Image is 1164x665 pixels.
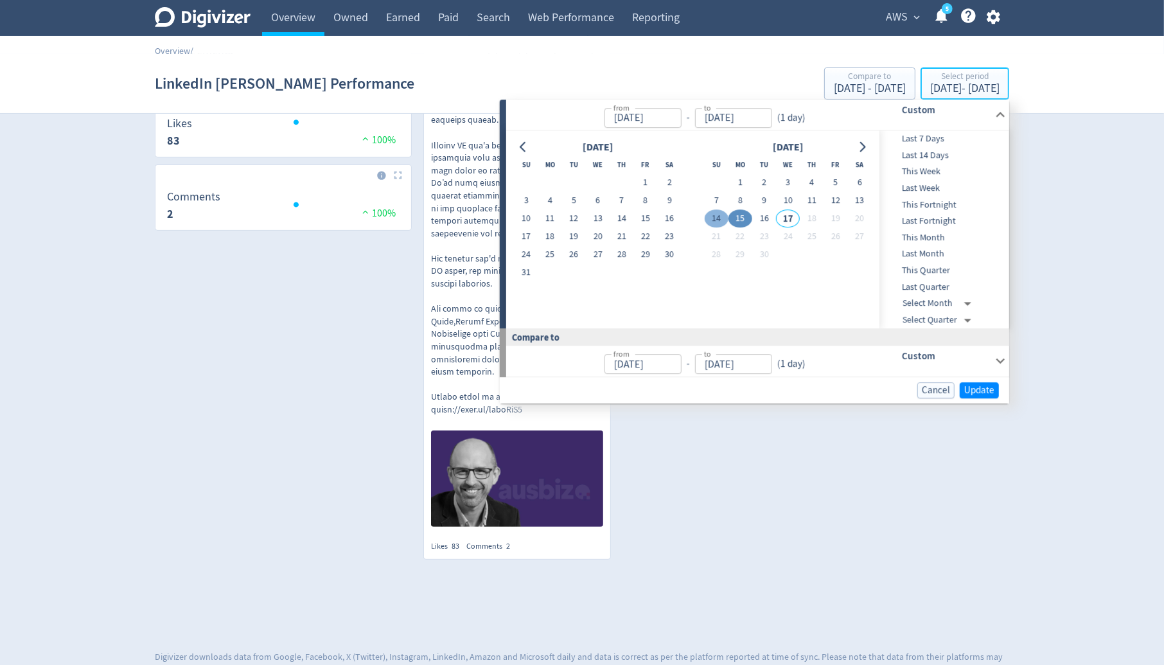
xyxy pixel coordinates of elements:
[167,190,220,204] dt: Comments
[879,130,1007,147] div: Last 7 Days
[776,174,800,192] button: 3
[431,1,603,416] p: L ipsumdol sitam cons adip elit's DOE Temporinc Utlabore Etdolorem: ali enimad mi venia quisnostr...
[879,130,1007,328] nav: presets
[610,156,633,174] th: Thursday
[879,165,1007,179] span: This Week
[930,83,1000,94] div: [DATE] - [DATE]
[610,192,633,210] button: 7
[562,246,586,264] button: 26
[879,247,1007,262] span: Last Month
[586,192,610,210] button: 6
[903,296,976,312] div: Select Month
[728,156,752,174] th: Monday
[705,192,728,210] button: 7
[657,174,681,192] button: 2
[946,4,949,13] text: 5
[848,156,872,174] th: Saturday
[538,192,562,210] button: 4
[506,541,510,551] span: 2
[514,246,538,264] button: 24
[800,228,824,246] button: 25
[562,210,586,228] button: 12
[848,228,872,246] button: 27
[728,228,752,246] button: 22
[633,228,657,246] button: 22
[586,246,610,264] button: 27
[922,386,950,395] span: Cancel
[610,228,633,246] button: 21
[752,174,776,192] button: 2
[633,210,657,228] button: 15
[824,228,847,246] button: 26
[633,156,657,174] th: Friday
[514,210,538,228] button: 10
[964,386,994,395] span: Update
[394,171,402,179] img: Placeholder
[562,156,586,174] th: Tuesday
[703,348,710,359] label: to
[879,229,1007,246] div: This Month
[728,210,752,228] button: 15
[161,191,406,225] svg: Comments 2
[657,192,681,210] button: 9
[161,118,406,152] svg: Likes 83
[586,228,610,246] button: 20
[728,174,752,192] button: 1
[879,180,1007,197] div: Last Week
[431,541,466,552] div: Likes
[879,164,1007,181] div: This Week
[359,134,372,143] img: positive-performance.svg
[848,210,872,228] button: 20
[879,132,1007,146] span: Last 7 Days
[800,156,824,174] th: Thursday
[359,207,372,217] img: positive-performance.svg
[514,228,538,246] button: 17
[514,156,538,174] th: Sunday
[879,263,1007,278] span: This Quarter
[769,139,807,156] div: [DATE]
[752,246,776,264] button: 30
[879,279,1007,296] div: Last Quarter
[930,72,1000,83] div: Select period
[772,111,810,125] div: ( 1 day )
[879,213,1007,229] div: Last Fortnight
[705,156,728,174] th: Sunday
[657,210,681,228] button: 16
[772,357,805,371] div: ( 1 day )
[703,102,710,113] label: to
[886,7,908,28] span: AWS
[824,174,847,192] button: 5
[752,192,776,210] button: 9
[728,192,752,210] button: 8
[879,231,1007,245] span: This Month
[960,382,999,398] button: Update
[879,280,1007,294] span: Last Quarter
[848,174,872,192] button: 6
[538,246,562,264] button: 25
[824,192,847,210] button: 12
[901,348,989,364] h6: Custom
[752,228,776,246] button: 23
[155,45,190,57] a: Overview
[879,181,1007,195] span: Last Week
[942,3,953,14] a: 5
[848,192,872,210] button: 13
[681,357,694,371] div: -
[359,134,396,146] span: 100%
[466,541,517,552] div: Comments
[881,7,923,28] button: AWS
[917,382,955,398] button: Cancel
[633,192,657,210] button: 8
[657,228,681,246] button: 23
[578,139,617,156] div: [DATE]
[633,174,657,192] button: 1
[879,197,1007,213] div: This Fortnight
[633,246,657,264] button: 29
[167,206,173,222] strong: 2
[562,192,586,210] button: 5
[776,156,800,174] th: Wednesday
[824,210,847,228] button: 19
[705,246,728,264] button: 28
[834,72,906,83] div: Compare to
[538,228,562,246] button: 18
